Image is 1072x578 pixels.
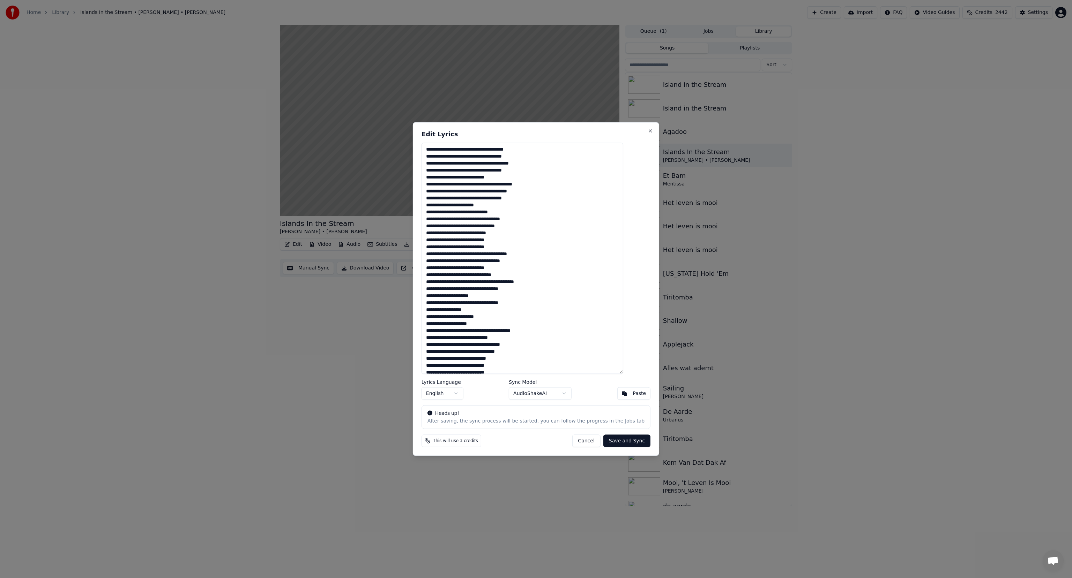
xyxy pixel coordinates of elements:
[603,434,650,447] button: Save and Sync
[427,410,645,417] div: Heads up!
[433,438,478,443] span: This will use 3 credits
[422,380,463,385] label: Lyrics Language
[572,434,600,447] button: Cancel
[427,418,645,425] div: After saving, the sync process will be started, you can follow the progress in the Jobs tab
[509,380,572,385] label: Sync Model
[633,390,646,397] div: Paste
[422,131,650,137] h2: Edit Lyrics
[617,387,650,400] button: Paste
